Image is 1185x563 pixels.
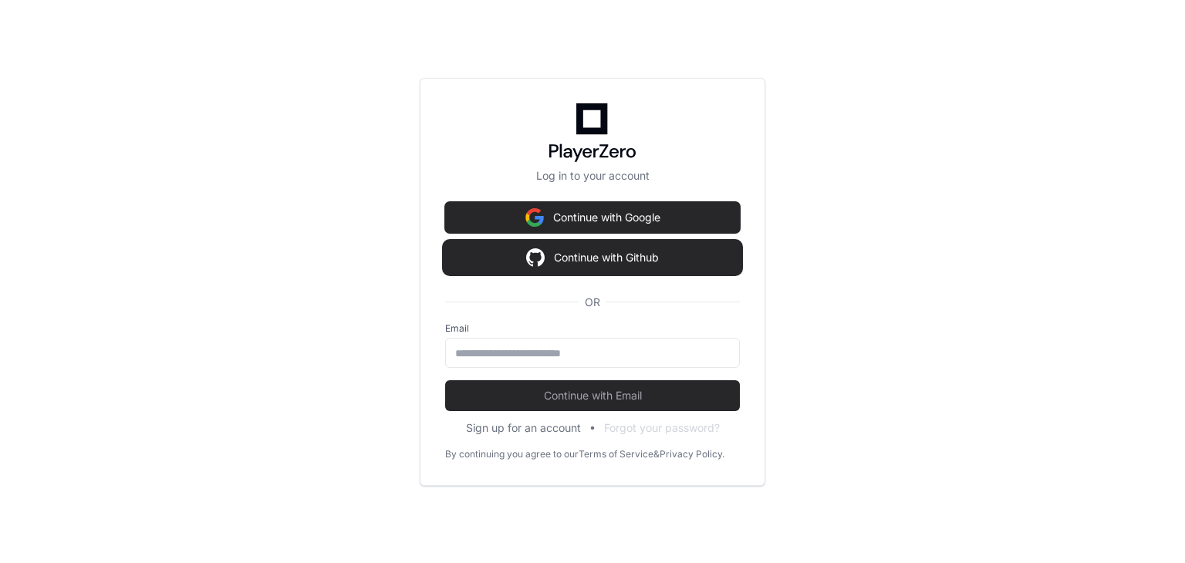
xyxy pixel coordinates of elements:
[445,388,740,403] span: Continue with Email
[525,202,544,233] img: Sign in with google
[445,168,740,184] p: Log in to your account
[660,448,724,460] a: Privacy Policy.
[526,242,545,273] img: Sign in with google
[445,448,579,460] div: By continuing you agree to our
[604,420,720,436] button: Forgot your password?
[579,448,653,460] a: Terms of Service
[445,380,740,411] button: Continue with Email
[579,295,606,310] span: OR
[466,420,581,436] button: Sign up for an account
[445,242,740,273] button: Continue with Github
[653,448,660,460] div: &
[445,322,740,335] label: Email
[445,202,740,233] button: Continue with Google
